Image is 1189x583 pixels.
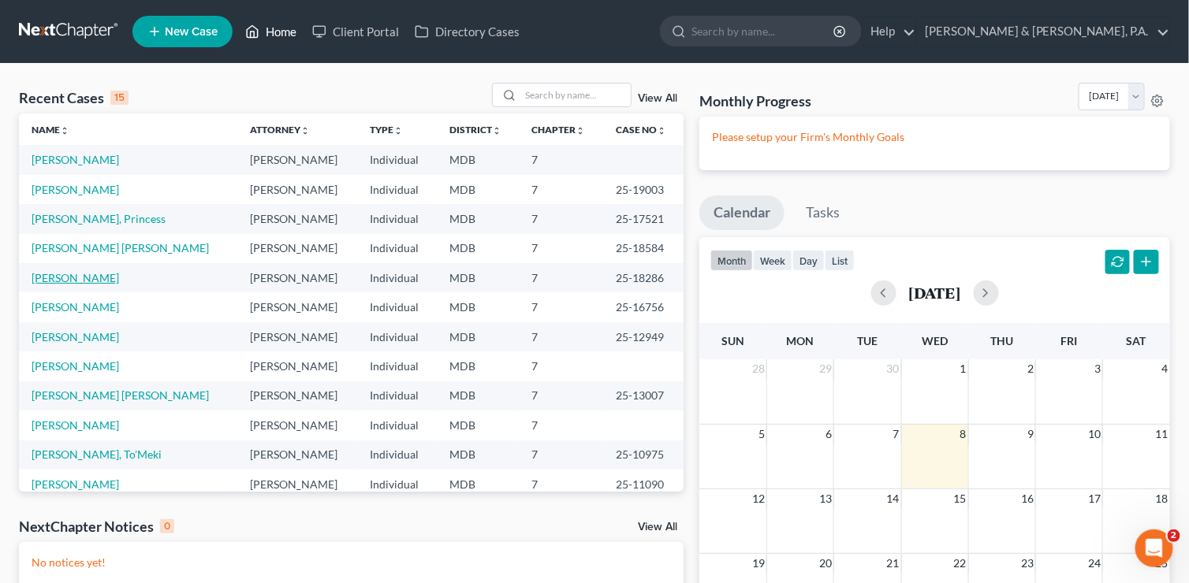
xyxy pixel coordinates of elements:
[885,489,901,508] span: 14
[952,489,968,508] span: 15
[959,359,968,378] span: 1
[32,359,119,373] a: [PERSON_NAME]
[394,126,404,136] i: unfold_more
[19,88,129,107] div: Recent Cases
[358,410,437,440] td: Individual
[751,359,766,378] span: 28
[757,425,766,444] span: 5
[1026,359,1035,378] span: 2
[237,175,357,204] td: [PERSON_NAME]
[721,334,744,347] span: Sun
[603,381,684,410] td: 25-13007
[237,234,357,263] td: [PERSON_NAME]
[32,447,162,461] a: [PERSON_NAME], To'Meki
[863,17,915,46] a: Help
[1168,529,1180,542] span: 2
[818,359,833,378] span: 29
[1161,359,1170,378] span: 4
[603,204,684,233] td: 25-17521
[1127,334,1146,347] span: Sat
[519,204,603,233] td: 7
[358,145,437,174] td: Individual
[1086,489,1102,508] span: 17
[165,26,218,38] span: New Case
[792,195,854,230] a: Tasks
[857,334,878,347] span: Tue
[32,330,119,343] a: [PERSON_NAME]
[520,84,631,106] input: Search by name...
[32,388,209,402] a: [PERSON_NAME] [PERSON_NAME]
[492,126,501,136] i: unfold_more
[358,175,437,204] td: Individual
[519,145,603,174] td: 7
[237,263,357,292] td: [PERSON_NAME]
[60,126,69,136] i: unfold_more
[1026,425,1035,444] span: 9
[358,322,437,351] td: Individual
[237,381,357,410] td: [PERSON_NAME]
[371,124,404,136] a: Typeunfold_more
[616,124,666,136] a: Case Nounfold_more
[1019,554,1035,573] span: 23
[603,175,684,204] td: 25-19003
[519,351,603,381] td: 7
[818,489,833,508] span: 13
[237,204,357,233] td: [PERSON_NAME]
[32,241,209,254] a: [PERSON_NAME] [PERSON_NAME]
[603,322,684,351] td: 25-12949
[358,440,437,470] td: Individual
[32,555,671,570] p: No notices yet!
[437,381,519,410] td: MDB
[792,250,825,271] button: day
[437,351,519,381] td: MDB
[437,263,519,292] td: MDB
[358,381,437,410] td: Individual
[519,292,603,321] td: 7
[437,410,519,440] td: MDB
[638,93,677,104] a: View All
[32,153,119,166] a: [PERSON_NAME]
[237,322,357,351] td: [PERSON_NAME]
[519,322,603,351] td: 7
[1086,554,1102,573] span: 24
[699,195,785,230] a: Calendar
[638,522,677,533] a: View All
[358,204,437,233] td: Individual
[304,17,407,46] a: Client Portal
[1135,529,1173,567] iframe: Intercom live chat
[237,440,357,470] td: [PERSON_NAME]
[1061,334,1078,347] span: Fri
[751,489,766,508] span: 12
[603,263,684,292] td: 25-18286
[437,322,519,351] td: MDB
[437,204,519,233] td: MDB
[519,410,603,440] td: 7
[603,234,684,263] td: 25-18584
[576,126,585,136] i: unfold_more
[437,470,519,499] td: MDB
[519,175,603,204] td: 7
[917,17,1169,46] a: [PERSON_NAME] & [PERSON_NAME], P.A.
[437,145,519,174] td: MDB
[751,554,766,573] span: 19
[237,351,357,381] td: [PERSON_NAME]
[885,554,901,573] span: 21
[237,410,357,440] td: [PERSON_NAME]
[160,519,174,533] div: 0
[1019,489,1035,508] span: 16
[358,263,437,292] td: Individual
[437,292,519,321] td: MDB
[300,126,310,136] i: unfold_more
[1086,425,1102,444] span: 10
[603,292,684,321] td: 25-16756
[237,292,357,321] td: [PERSON_NAME]
[909,284,961,301] h2: [DATE]
[358,351,437,381] td: Individual
[892,425,901,444] span: 7
[407,17,527,46] a: Directory Cases
[952,554,968,573] span: 22
[519,440,603,470] td: 7
[32,477,119,491] a: [PERSON_NAME]
[32,183,119,196] a: [PERSON_NAME]
[825,250,855,271] button: list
